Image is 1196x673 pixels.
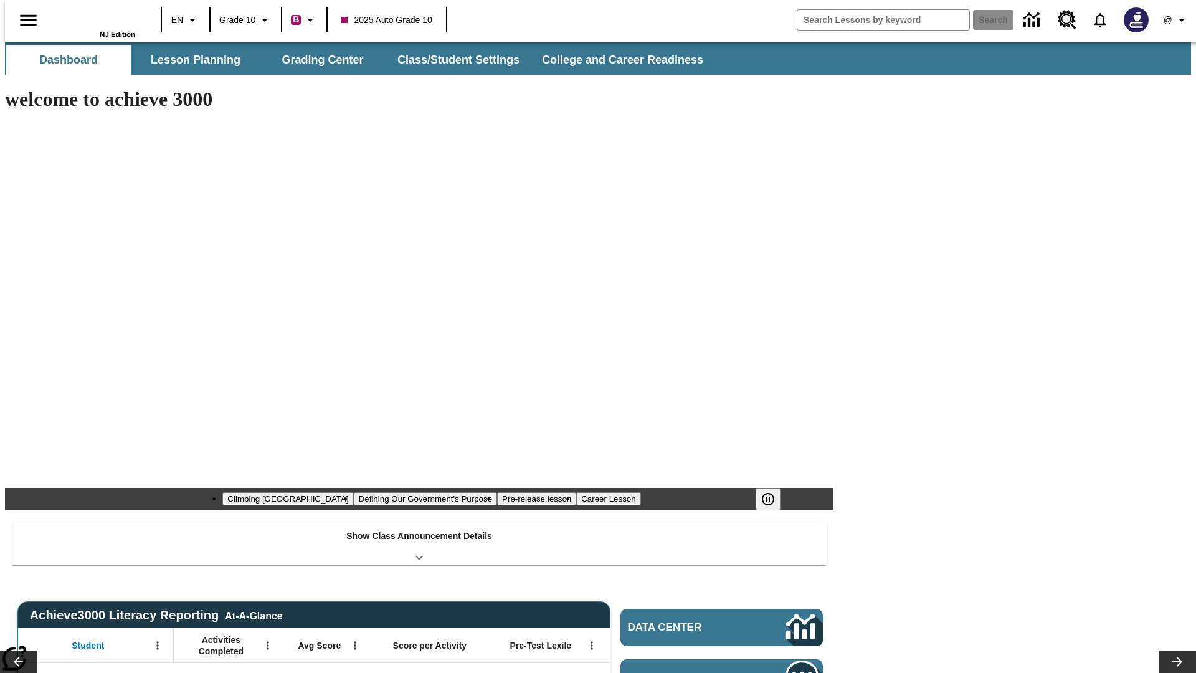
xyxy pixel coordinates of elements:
[171,14,183,27] span: EN
[298,640,341,651] span: Avg Score
[72,640,104,651] span: Student
[387,45,529,75] button: Class/Student Settings
[1159,651,1196,673] button: Lesson carousel, Next
[756,488,793,510] div: Pause
[497,492,576,505] button: Slide 3 Pre-release lesson
[180,634,262,657] span: Activities Completed
[11,522,827,565] div: Show Class Announcement Details
[166,9,206,31] button: Language: EN, Select a language
[1050,3,1084,37] a: Resource Center, Will open in new tab
[10,2,47,39] button: Open side menu
[582,636,601,655] button: Open Menu
[797,10,969,30] input: search field
[133,45,258,75] button: Lesson Planning
[286,9,323,31] button: Boost Class color is violet red. Change class color
[214,9,277,31] button: Grade: Grade 10, Select a grade
[259,636,277,655] button: Open Menu
[54,6,135,31] a: Home
[6,45,131,75] button: Dashboard
[1084,4,1116,36] a: Notifications
[100,31,135,38] span: NJ Edition
[1156,9,1196,31] button: Profile/Settings
[260,45,385,75] button: Grading Center
[222,492,353,505] button: Slide 1 Climbing Mount Tai
[346,530,492,543] p: Show Class Announcement Details
[393,640,467,651] span: Score per Activity
[510,640,572,651] span: Pre-Test Lexile
[148,636,167,655] button: Open Menu
[1116,4,1156,36] button: Select a new avatar
[576,492,640,505] button: Slide 4 Career Lesson
[225,608,282,622] div: At-A-Glance
[628,621,744,634] span: Data Center
[532,45,713,75] button: College and Career Readiness
[354,492,497,505] button: Slide 2 Defining Our Government's Purpose
[5,45,714,75] div: SubNavbar
[1016,3,1050,37] a: Data Center
[30,608,283,623] span: Achieve3000 Literacy Reporting
[5,42,1191,75] div: SubNavbar
[293,12,299,27] span: B
[5,88,833,111] h1: welcome to achieve 3000
[54,4,135,38] div: Home
[756,488,781,510] button: Pause
[346,636,364,655] button: Open Menu
[1163,14,1172,27] span: @
[219,14,255,27] span: Grade 10
[620,609,823,646] a: Data Center
[1124,7,1149,32] img: Avatar
[341,14,432,27] span: 2025 Auto Grade 10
